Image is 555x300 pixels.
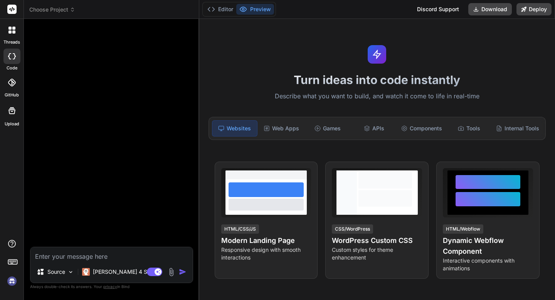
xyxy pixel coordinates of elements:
div: Web Apps [259,120,304,137]
div: APIs [351,120,396,137]
label: GitHub [5,92,19,98]
h4: WordPress Custom CSS [332,235,422,246]
img: icon [179,268,187,276]
p: [PERSON_NAME] 4 S.. [93,268,150,276]
button: Download [468,3,512,15]
img: Pick Models [67,269,74,275]
p: Source [47,268,65,276]
img: signin [5,275,18,288]
label: code [7,65,17,71]
p: Interactive components with animations [443,257,533,272]
p: Describe what you want to build, and watch it come to life in real-time [204,91,550,101]
div: HTML/Webflow [443,224,483,234]
div: CSS/WordPress [332,224,373,234]
button: Preview [236,4,274,15]
div: Components [398,120,445,137]
div: Tools [447,120,491,137]
p: Custom styles for theme enhancement [332,246,422,261]
div: Websites [212,120,257,137]
button: Deploy [516,3,552,15]
div: Games [305,120,350,137]
h1: Turn ideas into code instantly [204,73,550,87]
label: Upload [5,121,19,127]
span: Choose Project [29,6,75,13]
p: Responsive design with smooth interactions [221,246,311,261]
div: HTML/CSS/JS [221,224,259,234]
button: Editor [204,4,236,15]
div: Internal Tools [493,120,542,137]
h4: Dynamic Webflow Component [443,235,533,257]
img: attachment [167,268,176,276]
label: threads [3,39,20,46]
p: Always double-check its answers. Your in Bind [30,283,193,290]
div: Discord Support [412,3,464,15]
h4: Modern Landing Page [221,235,311,246]
span: privacy [103,284,117,289]
img: Claude 4 Sonnet [82,268,90,276]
